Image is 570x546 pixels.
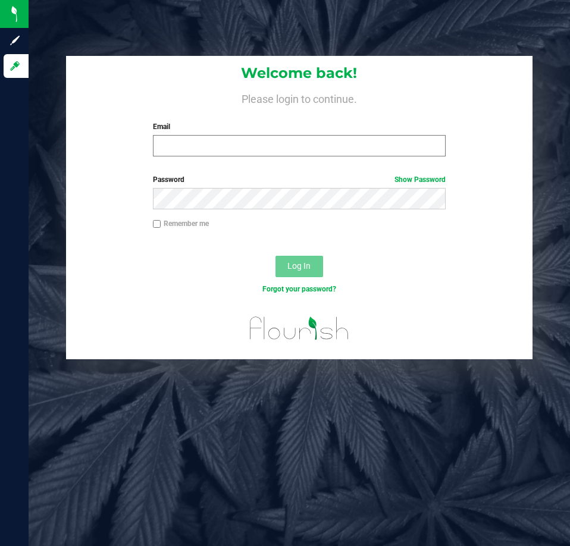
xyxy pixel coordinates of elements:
label: Email [153,121,446,132]
label: Remember me [153,218,209,229]
img: flourish_logo.svg [241,307,358,350]
h1: Welcome back! [66,65,532,81]
span: Password [153,175,184,184]
span: Log In [287,261,311,271]
input: Remember me [153,220,161,228]
h4: Please login to continue. [66,90,532,105]
a: Forgot your password? [262,285,336,293]
a: Show Password [394,175,446,184]
inline-svg: Log in [9,60,21,72]
inline-svg: Sign up [9,34,21,46]
button: Log In [275,256,323,277]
